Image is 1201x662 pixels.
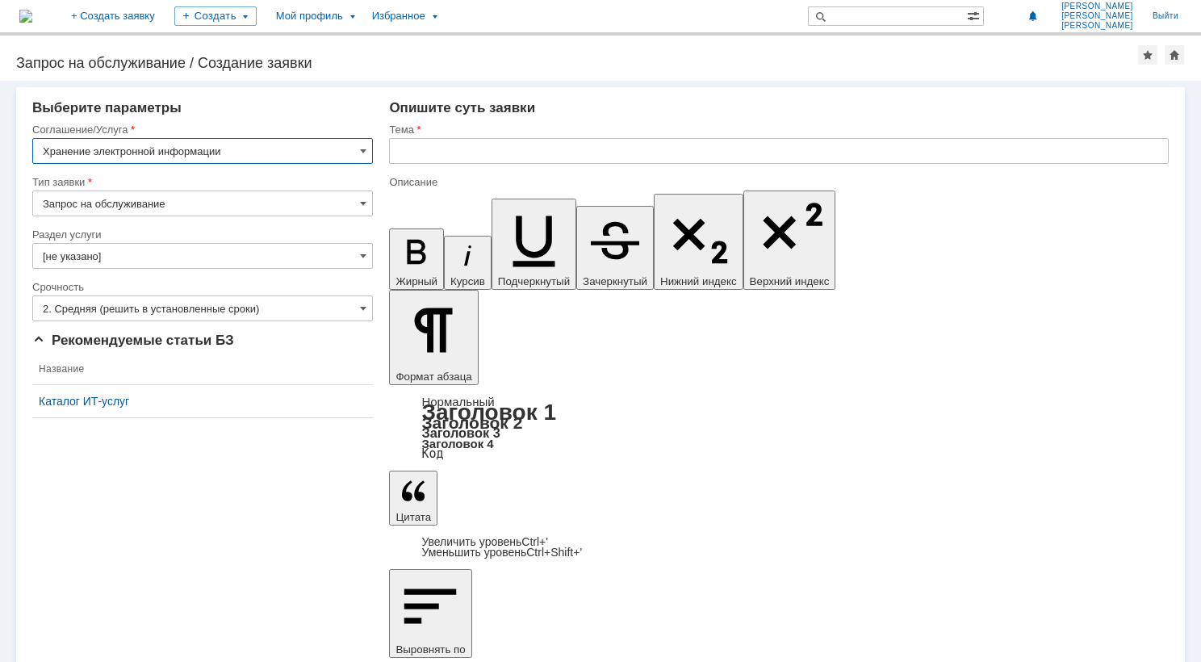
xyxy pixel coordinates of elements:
[1165,45,1184,65] div: Сделать домашней страницей
[395,371,471,383] span: Формат абзаца
[492,199,576,290] button: Подчеркнутый
[32,229,370,240] div: Раздел услуги
[32,177,370,187] div: Тип заявки
[389,177,1165,187] div: Описание
[395,643,465,656] span: Выровнять по
[750,275,830,287] span: Верхний индекс
[389,228,444,290] button: Жирный
[32,100,182,115] span: Выберите параметры
[32,282,370,292] div: Срочность
[450,275,485,287] span: Курсив
[1061,2,1133,11] span: [PERSON_NAME]
[521,535,548,548] span: Ctrl+'
[395,511,431,523] span: Цитата
[421,395,494,409] a: Нормальный
[389,471,437,526] button: Цитата
[16,55,1138,71] div: Запрос на обслуживание / Создание заявки
[421,400,556,425] a: Заголовок 1
[743,191,836,290] button: Верхний индекс
[389,537,1169,558] div: Цитата
[32,124,370,135] div: Соглашение/Услуга
[967,7,983,23] span: Расширенный поиск
[174,6,257,26] div: Создать
[421,446,443,461] a: Код
[444,236,492,290] button: Курсив
[421,535,548,548] a: Increase
[389,100,535,115] span: Опишите суть заявки
[498,275,570,287] span: Подчеркнутый
[389,124,1165,135] div: Тема
[421,425,500,440] a: Заголовок 3
[526,546,582,559] span: Ctrl+Shift+'
[395,275,437,287] span: Жирный
[19,10,32,23] img: logo
[389,290,478,385] button: Формат абзаца
[660,275,737,287] span: Нижний индекс
[421,437,493,450] a: Заголовок 4
[389,396,1169,459] div: Формат абзаца
[654,194,743,290] button: Нижний индекс
[583,275,647,287] span: Зачеркнутый
[32,354,373,385] th: Название
[19,10,32,23] a: Перейти на домашнюю страницу
[32,333,234,348] span: Рекомендуемые статьи БЗ
[421,413,522,432] a: Заголовок 2
[1061,11,1133,21] span: [PERSON_NAME]
[576,206,654,290] button: Зачеркнутый
[39,395,366,408] a: Каталог ИТ-услуг
[1138,45,1157,65] div: Добавить в избранное
[421,546,582,559] a: Decrease
[1061,21,1133,31] span: [PERSON_NAME]
[389,569,471,658] button: Выровнять по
